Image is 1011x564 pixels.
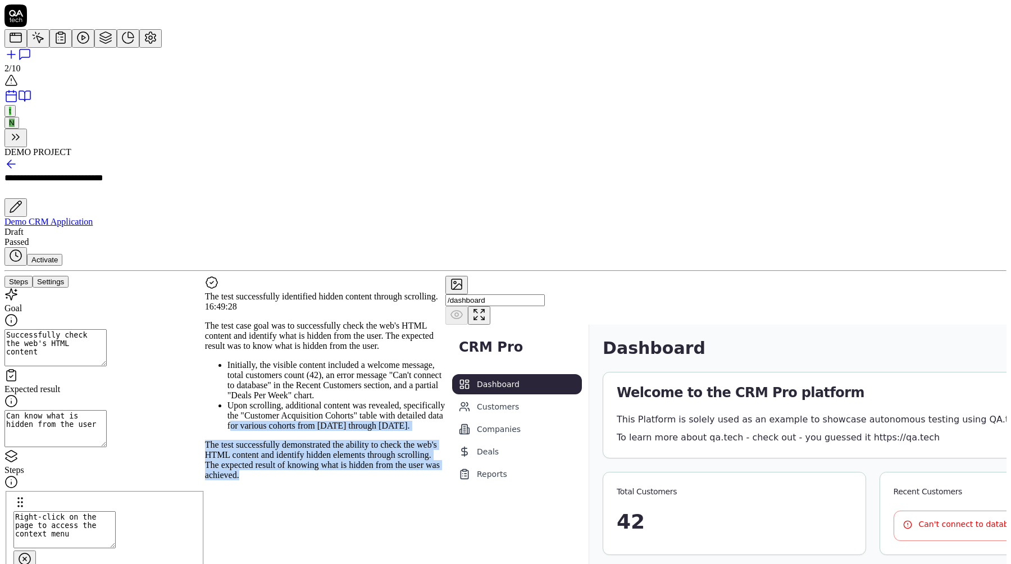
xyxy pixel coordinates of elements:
[9,107,11,115] span: t
[4,217,1007,227] a: Demo CRM Application
[4,247,27,266] button: View version history
[4,117,19,129] button: N
[4,95,18,104] a: Book a call with us
[4,217,93,226] span: Demo CRM Application
[4,303,205,313] div: Goal
[205,321,445,351] p: The test case goal was to successfully check the web's HTML content and identify what is hidden f...
[205,292,445,302] div: The test successfully identified hidden content through scrolling.
[18,95,31,104] a: Documentation
[227,401,445,431] li: Upon scrolling, additional content was revealed, specifically the "Customer Acquisition Cohorts" ...
[4,63,20,73] span: 2 / 10
[33,276,69,288] button: Settings
[27,254,62,266] button: Activate
[4,105,16,117] button: t
[4,237,1007,247] div: Passed
[9,119,15,127] span: N
[4,465,205,475] div: Steps
[205,302,237,311] time: 16:49:28
[205,440,445,480] p: The test successfully demonstrated the ability to check the web's HTML content and identify hidde...
[4,227,1007,237] div: Draft
[445,306,468,325] button: Show all interative elements
[4,147,71,157] span: DEMO PROJECT
[227,360,445,401] li: Initially, the visible content included a welcome message, total customers count (42), an error m...
[4,48,1007,63] a: New conversation
[468,306,490,325] button: Open in full screen
[4,384,205,394] div: Expected result
[4,276,33,288] button: Steps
